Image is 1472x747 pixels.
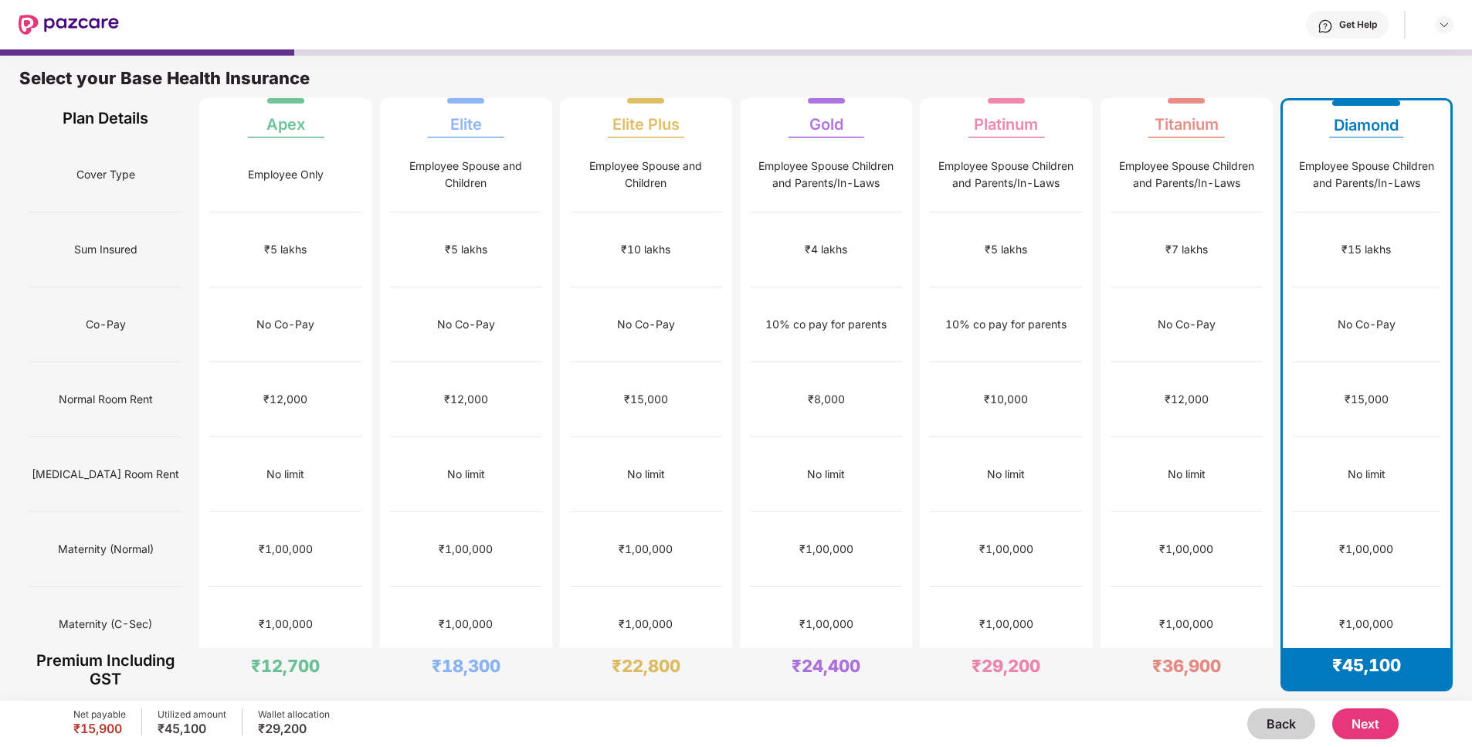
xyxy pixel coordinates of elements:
div: ₹1,00,000 [439,616,493,633]
button: Next [1332,708,1399,739]
div: ₹5 lakhs [985,241,1027,258]
div: ₹10,000 [984,391,1028,408]
div: ₹1,00,000 [1159,541,1213,558]
div: ₹12,000 [263,391,307,408]
div: ₹1,00,000 [1339,616,1393,633]
div: ₹1,00,000 [619,616,673,633]
div: ₹10 lakhs [621,241,670,258]
button: Back [1247,708,1315,739]
img: svg+xml;base64,PHN2ZyBpZD0iSGVscC0zMngzMiIgeG1sbnM9Imh0dHA6Ly93d3cudzMub3JnLzIwMDAvc3ZnIiB3aWR0aD... [1318,19,1333,34]
div: ₹29,200 [258,721,330,736]
div: Employee Only [248,166,324,183]
div: No limit [447,466,485,483]
div: No Co-Pay [437,316,495,333]
div: No limit [807,466,845,483]
div: ₹22,800 [612,655,680,677]
div: ₹8,000 [808,391,845,408]
div: Net payable [73,708,126,721]
div: ₹15 lakhs [1341,241,1391,258]
div: ₹15,000 [1345,391,1389,408]
div: No limit [627,466,665,483]
img: New Pazcare Logo [19,15,119,35]
div: ₹5 lakhs [445,241,487,258]
div: ₹12,000 [1165,391,1209,408]
div: No limit [266,466,304,483]
div: Premium Including GST [29,648,181,691]
div: Apex [266,103,305,134]
div: Elite [450,103,482,134]
div: Plan Details [29,98,181,138]
div: No Co-Pay [617,316,675,333]
div: Diamond [1334,104,1399,134]
img: svg+xml;base64,PHN2ZyBpZD0iRHJvcGRvd24tMzJ4MzIiIHhtbG5zPSJodHRwOi8vd3d3LnczLm9yZy8yMDAwL3N2ZyIgd2... [1438,19,1450,31]
div: Platinum [974,103,1038,134]
div: ₹1,00,000 [1339,541,1393,558]
div: No limit [1348,466,1386,483]
div: ₹15,000 [624,391,668,408]
div: Employee Spouse Children and Parents/In-Laws [1293,158,1440,192]
div: Wallet allocation [258,708,330,721]
div: ₹1,00,000 [799,616,853,633]
div: Select your Base Health Insurance [19,67,1453,98]
div: Employee Spouse Children and Parents/In-Laws [750,158,902,192]
div: ₹24,400 [792,655,860,677]
span: Normal Room Rent [59,385,153,414]
div: ₹1,00,000 [439,541,493,558]
div: Utilized amount [158,708,226,721]
div: ₹18,300 [432,655,500,677]
div: ₹1,00,000 [799,541,853,558]
div: ₹5 lakhs [264,241,307,258]
div: ₹45,100 [158,721,226,736]
div: 10% co pay for parents [945,316,1067,333]
div: ₹45,100 [1332,654,1401,676]
span: Maternity (C-Sec) [59,609,152,639]
span: Maternity (Normal) [58,535,154,564]
div: No Co-Pay [1158,316,1216,333]
div: Employee Spouse and Children [570,158,722,192]
div: ₹4 lakhs [805,241,847,258]
div: ₹1,00,000 [259,616,313,633]
span: Sum Insured [74,235,137,264]
div: Employee Spouse Children and Parents/In-Laws [930,158,1082,192]
div: ₹36,900 [1152,655,1221,677]
div: No limit [1168,466,1206,483]
div: ₹29,200 [972,655,1040,677]
div: ₹12,000 [444,391,488,408]
div: 10% co pay for parents [765,316,887,333]
span: Cover Type [76,160,135,189]
div: Elite Plus [612,103,680,134]
div: ₹1,00,000 [619,541,673,558]
div: Gold [809,103,843,134]
div: Get Help [1339,19,1377,31]
div: Employee Spouse Children and Parents/In-Laws [1111,158,1263,192]
div: ₹1,00,000 [1159,616,1213,633]
span: [MEDICAL_DATA] Room Rent [32,460,179,489]
div: ₹15,900 [73,721,126,736]
div: ₹1,00,000 [979,616,1033,633]
div: No limit [987,466,1025,483]
div: No Co-Pay [1338,316,1396,333]
span: Co-Pay [86,310,126,339]
div: Titanium [1155,103,1219,134]
div: ₹1,00,000 [979,541,1033,558]
div: ₹1,00,000 [259,541,313,558]
div: ₹7 lakhs [1165,241,1208,258]
div: No Co-Pay [256,316,314,333]
div: ₹12,700 [251,655,320,677]
div: Employee Spouse and Children [390,158,542,192]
